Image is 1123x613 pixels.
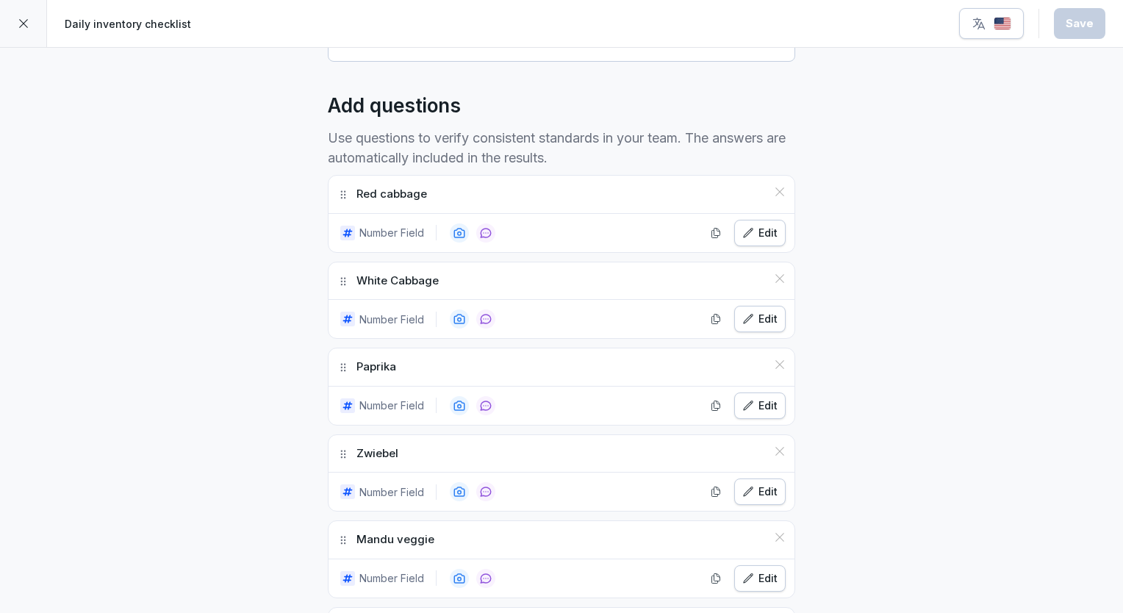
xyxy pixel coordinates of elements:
[356,186,427,203] p: Red cabbage
[734,565,786,592] button: Edit
[359,225,424,240] p: Number Field
[734,392,786,419] button: Edit
[328,128,795,168] p: Use questions to verify consistent standards in your team. The answers are automatically included...
[742,311,778,327] div: Edit
[65,16,191,32] p: Daily inventory checklist
[1066,15,1094,32] div: Save
[356,531,434,548] p: Mandu veggie
[356,445,398,462] p: Zwiebel
[734,220,786,246] button: Edit
[359,484,424,500] p: Number Field
[359,570,424,586] p: Number Field
[742,225,778,241] div: Edit
[1054,8,1105,39] button: Save
[742,484,778,500] div: Edit
[359,398,424,413] p: Number Field
[742,398,778,414] div: Edit
[328,91,461,121] h2: Add questions
[359,312,424,327] p: Number Field
[356,273,439,290] p: White Cabbage
[734,306,786,332] button: Edit
[742,570,778,587] div: Edit
[994,17,1011,31] img: us.svg
[734,478,786,505] button: Edit
[356,359,396,376] p: Paprika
